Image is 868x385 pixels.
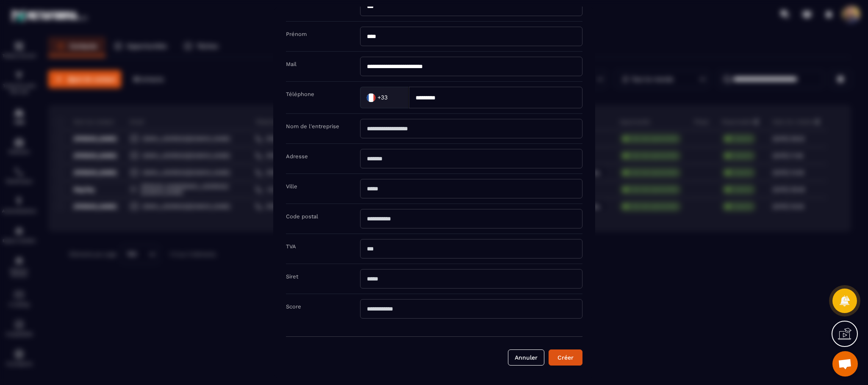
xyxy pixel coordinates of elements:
[549,350,582,366] button: Créer
[286,124,339,130] label: Nom de l'entreprise
[286,184,297,190] label: Ville
[286,61,297,68] label: Mail
[286,244,296,250] label: TVA
[286,31,307,38] label: Prénom
[286,154,308,160] label: Adresse
[286,274,298,280] label: Siret
[832,351,858,377] a: Ouvrir le chat
[362,89,379,106] img: Country Flag
[508,350,544,366] button: Annuler
[360,87,409,109] div: Search for option
[286,304,301,310] label: Score
[377,93,387,102] span: +33
[286,91,314,98] label: Téléphone
[389,91,400,104] input: Search for option
[286,214,318,220] label: Code postal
